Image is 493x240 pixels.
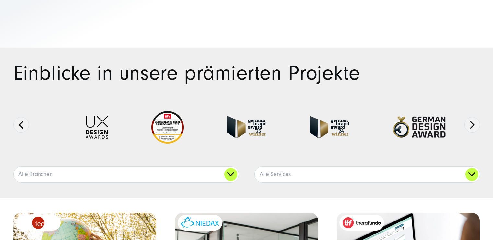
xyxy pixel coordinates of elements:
img: Deutschlands beste Online Shops 2023 - boesner - Kunde - SUNZINET [151,111,184,144]
img: German Brand Award winner 2025 - Full Service Digital Agentur SUNZINET [227,116,266,138]
img: logo_IEC [32,217,44,229]
h1: Einblicke in unsere prämierten Projekte [13,63,480,83]
img: UX-Design-Awards - fullservice digital agentur SUNZINET [86,116,108,139]
img: German-Brand-Award - fullservice digital agentur SUNZINET [310,116,349,138]
img: niedax-logo [181,217,219,228]
img: therafundo_10-2024_logo_2c [343,217,381,228]
img: German-Design-Award - fullservice digital agentur SUNZINET [393,116,446,138]
button: Next [464,117,480,133]
button: Previous [13,117,29,133]
a: Alle Branchen [14,167,239,182]
a: Alle Services [255,167,480,182]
